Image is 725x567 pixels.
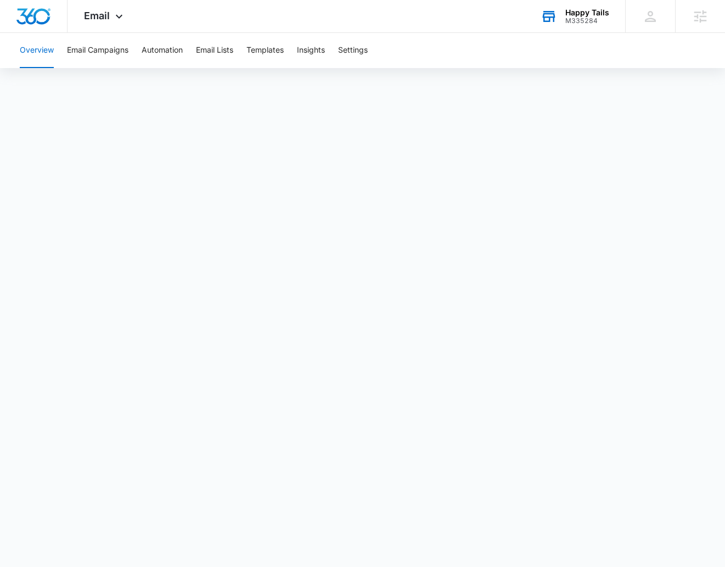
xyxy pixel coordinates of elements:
[142,33,183,68] button: Automation
[196,33,233,68] button: Email Lists
[67,33,128,68] button: Email Campaigns
[84,10,110,21] span: Email
[246,33,284,68] button: Templates
[338,33,368,68] button: Settings
[565,8,609,17] div: account name
[20,33,54,68] button: Overview
[565,17,609,25] div: account id
[297,33,325,68] button: Insights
